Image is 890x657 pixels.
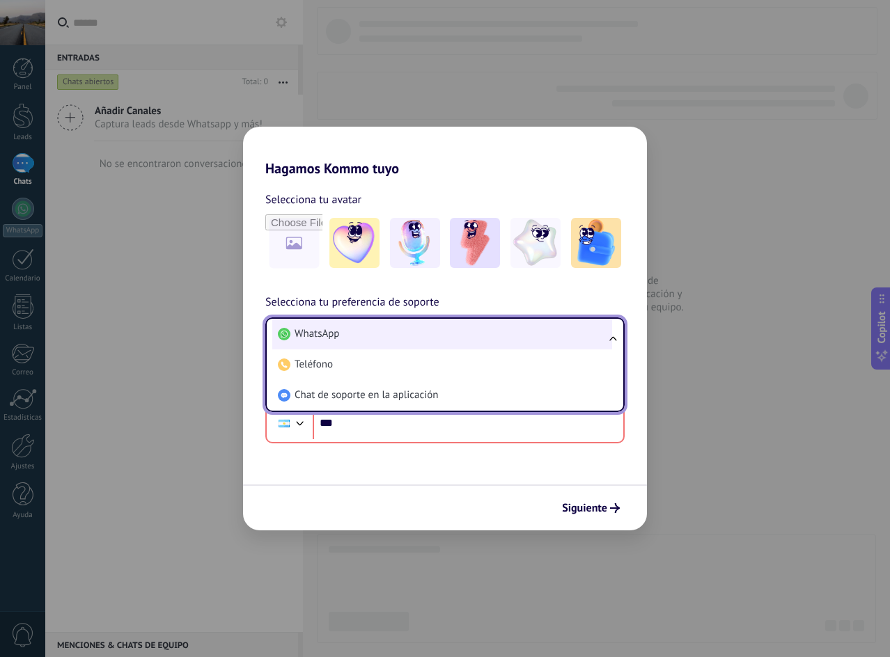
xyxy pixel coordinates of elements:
img: -2.jpeg [390,218,440,268]
span: Chat de soporte en la aplicación [295,388,438,402]
h2: Hagamos Kommo tuyo [243,127,647,177]
img: -4.jpeg [510,218,561,268]
img: -1.jpeg [329,218,380,268]
span: WhatsApp [295,327,339,341]
span: Selecciona tu avatar [265,191,361,209]
img: -5.jpeg [571,218,621,268]
span: Teléfono [295,358,333,372]
span: Siguiente [562,503,607,513]
span: Selecciona tu preferencia de soporte [265,294,439,312]
button: Siguiente [556,496,626,520]
div: Argentina: + 54 [271,409,297,438]
img: -3.jpeg [450,218,500,268]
